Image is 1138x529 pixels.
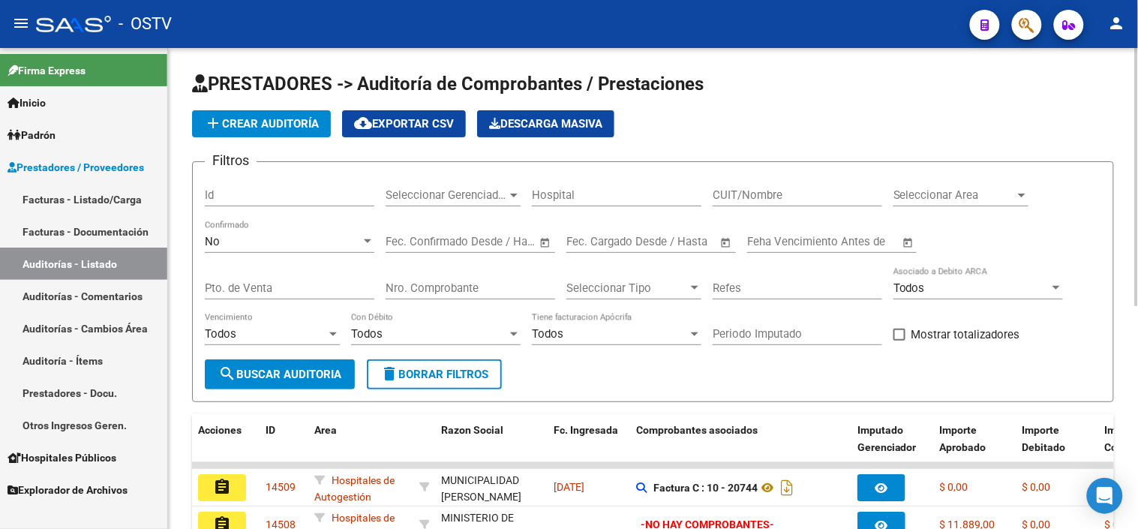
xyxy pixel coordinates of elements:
button: Open calendar [537,234,554,251]
span: No [205,235,220,248]
input: Fecha inicio [566,235,627,248]
span: Comprobantes asociados [636,424,758,436]
button: Buscar Auditoria [205,359,355,389]
div: MUNICIPALIDAD [PERSON_NAME][GEOGRAPHIC_DATA] [441,472,542,523]
span: Seleccionar Gerenciador [386,188,507,202]
datatable-header-cell: ID [260,414,308,480]
datatable-header-cell: Fc. Ingresada [548,414,630,480]
span: Descarga Masiva [489,117,602,131]
mat-icon: delete [380,365,398,383]
span: Acciones [198,424,242,436]
span: Razon Social [441,424,503,436]
button: Exportar CSV [342,110,466,137]
span: Borrar Filtros [380,368,488,381]
span: Firma Express [8,62,86,79]
span: Mostrar totalizadores [911,326,1020,344]
datatable-header-cell: Area [308,414,413,480]
span: Crear Auditoría [204,117,319,131]
h3: Filtros [205,150,257,171]
span: Todos [351,327,383,341]
datatable-header-cell: Acciones [192,414,260,480]
span: [DATE] [554,481,584,493]
mat-icon: cloud_download [354,114,372,132]
span: Seleccionar Tipo [566,281,688,295]
div: - 30999001935 [441,472,542,503]
mat-icon: assignment [213,478,231,496]
strong: Factura C : 10 - 20744 [653,482,758,494]
input: Fecha fin [641,235,713,248]
span: Importe Debitado [1022,424,1066,453]
span: Inicio [8,95,46,111]
i: Descargar documento [777,476,797,500]
datatable-header-cell: Comprobantes asociados [630,414,851,480]
span: Buscar Auditoria [218,368,341,381]
span: Seleccionar Area [893,188,1015,202]
mat-icon: menu [12,14,30,32]
span: Exportar CSV [354,117,454,131]
span: Importe Aprobado [940,424,986,453]
button: Descarga Masiva [477,110,614,137]
span: $ 0,00 [940,481,968,493]
span: Prestadores / Proveedores [8,159,144,176]
span: 14509 [266,481,296,493]
span: Explorador de Archivos [8,482,128,498]
datatable-header-cell: Razon Social [435,414,548,480]
button: Borrar Filtros [367,359,502,389]
app-download-masive: Descarga masiva de comprobantes (adjuntos) [477,110,614,137]
button: Open calendar [718,234,735,251]
input: Fecha inicio [386,235,446,248]
span: Todos [532,327,563,341]
span: Hospitales Públicos [8,449,116,466]
datatable-header-cell: Imputado Gerenciador [851,414,934,480]
span: Area [314,424,337,436]
button: Open calendar [900,234,917,251]
input: Fecha fin [460,235,533,248]
span: Fc. Ingresada [554,424,618,436]
span: Todos [205,327,236,341]
span: Todos [893,281,925,295]
span: Hospitales de Autogestión [314,474,395,503]
datatable-header-cell: Importe Debitado [1016,414,1099,480]
datatable-header-cell: Importe Aprobado [934,414,1016,480]
span: - OSTV [119,8,172,41]
span: Padrón [8,127,56,143]
span: ID [266,424,275,436]
span: Imputado Gerenciador [857,424,917,453]
span: PRESTADORES -> Auditoría de Comprobantes / Prestaciones [192,74,704,95]
span: $ 0,00 [1022,481,1051,493]
mat-icon: person [1108,14,1126,32]
mat-icon: add [204,114,222,132]
div: Open Intercom Messenger [1087,478,1123,514]
mat-icon: search [218,365,236,383]
button: Crear Auditoría [192,110,331,137]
